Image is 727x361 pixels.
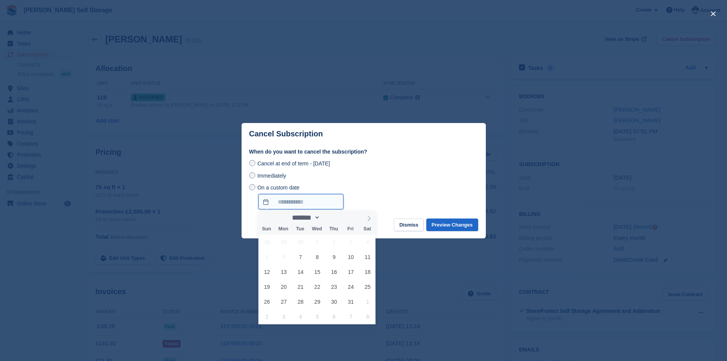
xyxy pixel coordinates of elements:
input: Cancel at end of term - [DATE] [249,160,255,166]
input: Immediately [249,172,255,178]
span: November 5, 2025 [310,309,325,324]
span: October 23, 2025 [327,279,342,294]
span: On a custom date [257,185,300,191]
span: Immediately [257,173,286,179]
span: Tue [292,227,308,231]
span: October 20, 2025 [276,279,291,294]
span: September 29, 2025 [276,235,291,249]
span: October 21, 2025 [293,279,308,294]
span: Sat [359,227,376,231]
p: Cancel Subscription [249,130,323,138]
span: October 5, 2025 [260,249,274,264]
span: November 3, 2025 [276,309,291,324]
span: November 1, 2025 [360,294,375,309]
span: October 4, 2025 [360,235,375,249]
span: October 11, 2025 [360,249,375,264]
span: October 24, 2025 [343,279,358,294]
span: October 17, 2025 [343,264,358,279]
span: October 9, 2025 [327,249,342,264]
span: Mon [275,227,292,231]
span: October 26, 2025 [260,294,274,309]
span: October 22, 2025 [310,279,325,294]
span: Cancel at end of term - [DATE] [257,160,330,167]
button: Preview Changes [426,219,478,231]
span: October 28, 2025 [293,294,308,309]
span: October 13, 2025 [276,264,291,279]
span: October 15, 2025 [310,264,325,279]
span: November 4, 2025 [293,309,308,324]
span: October 16, 2025 [327,264,342,279]
span: October 1, 2025 [310,235,325,249]
input: On a custom date [249,184,255,190]
span: November 6, 2025 [327,309,342,324]
span: November 8, 2025 [360,309,375,324]
span: October 27, 2025 [276,294,291,309]
span: October 2, 2025 [327,235,342,249]
span: October 31, 2025 [343,294,358,309]
span: October 14, 2025 [293,264,308,279]
span: October 3, 2025 [343,235,358,249]
span: October 7, 2025 [293,249,308,264]
span: October 25, 2025 [360,279,375,294]
span: October 19, 2025 [260,279,274,294]
span: September 28, 2025 [260,235,274,249]
span: October 12, 2025 [260,264,274,279]
span: November 2, 2025 [260,309,274,324]
span: Thu [325,227,342,231]
span: Fri [342,227,359,231]
span: October 18, 2025 [360,264,375,279]
span: Sun [258,227,275,231]
span: September 30, 2025 [293,235,308,249]
input: Year [320,214,344,222]
span: October 6, 2025 [276,249,291,264]
span: October 8, 2025 [310,249,325,264]
span: October 10, 2025 [343,249,358,264]
span: October 29, 2025 [310,294,325,309]
label: When do you want to cancel the subscription? [249,148,478,156]
input: On a custom date [258,194,343,209]
span: Wed [308,227,325,231]
button: close [707,8,719,20]
select: Month [290,214,321,222]
span: October 30, 2025 [327,294,342,309]
span: November 7, 2025 [343,309,358,324]
button: Dismiss [394,219,424,231]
